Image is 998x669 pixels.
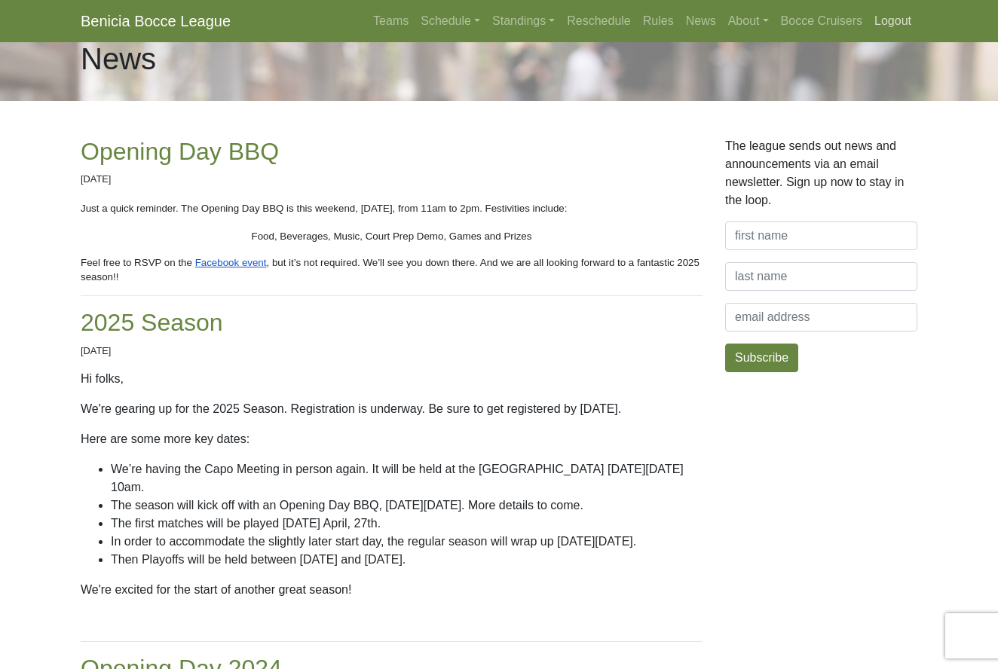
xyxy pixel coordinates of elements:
[81,257,703,283] span: , but it’s not required. We’ll see you down there. And we are all looking forward to a fantastic ...
[111,551,703,569] li: Then Playoffs will be held between [DATE] and [DATE].
[725,221,917,250] input: first name
[725,137,917,209] p: The league sends out news and announcements via an email newsletter. Sign up now to stay in the l...
[111,460,703,496] li: We’re having the Capo Meeting in person again. It will be held at the [GEOGRAPHIC_DATA] [DATE][DA...
[111,533,703,551] li: In order to accommodate the slightly later start day, the regular season will wrap up [DATE][DATE].
[486,6,561,36] a: Standings
[81,172,703,186] p: [DATE]
[725,262,917,291] input: last name
[81,370,703,388] p: Hi folks,
[725,344,798,372] button: Subscribe
[415,6,486,36] a: Schedule
[81,138,279,165] a: Opening Day BBQ
[81,309,223,336] a: 2025 Season
[81,344,703,358] p: [DATE]
[680,6,722,36] a: News
[637,6,680,36] a: Rules
[81,257,192,268] span: Feel free to RSVP on the
[81,581,703,599] p: We're excited for the start of another great season!
[722,6,775,36] a: About
[81,400,703,418] p: We're gearing up for the 2025 Season. Registration is underway. Be sure to get registered by [DATE].
[192,255,267,268] a: Facebook event
[195,257,267,268] span: Facebook event
[81,41,156,77] h1: News
[111,515,703,533] li: The first matches will be played [DATE] April, 27th.
[725,303,917,331] input: email
[775,6,868,36] a: Bocce Cruisers
[367,6,415,36] a: Teams
[81,6,231,36] a: Benicia Bocce League
[252,231,532,242] span: Food, Beverages, Music, Court Prep Demo, Games and Prizes
[111,496,703,515] li: The season will kick off with an Opening Day BBQ, [DATE][DATE]. More details to come.
[868,6,917,36] a: Logout
[81,203,567,214] span: Just a quick reminder. The Opening Day BBQ is this weekend, [DATE], from 11am to 2pm. Festivities...
[561,6,637,36] a: Reschedule
[81,430,703,448] p: Here are some more key dates:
